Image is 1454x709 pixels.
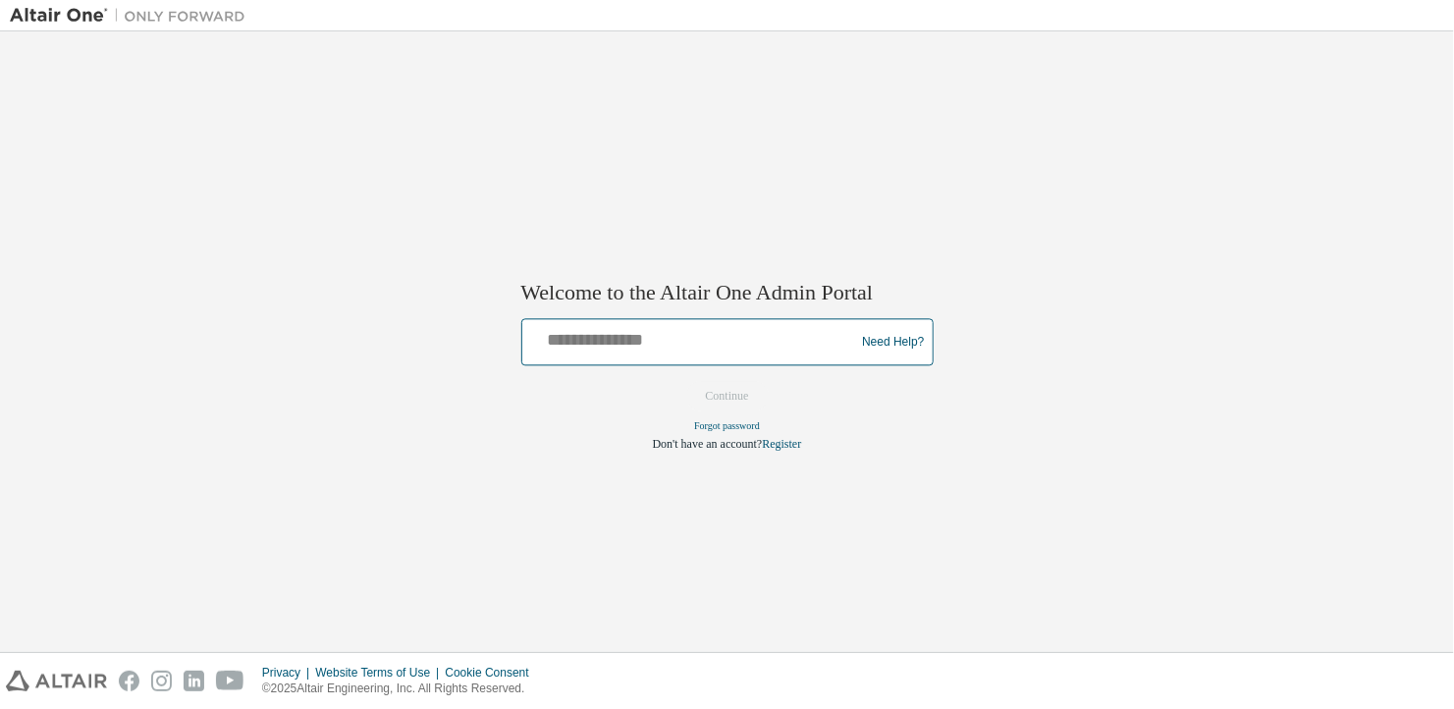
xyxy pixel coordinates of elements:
[10,6,255,26] img: Altair One
[694,421,760,432] a: Forgot password
[521,279,934,306] h2: Welcome to the Altair One Admin Portal
[184,671,204,691] img: linkedin.svg
[762,438,801,452] a: Register
[262,665,315,681] div: Privacy
[216,671,244,691] img: youtube.svg
[315,665,445,681] div: Website Terms of Use
[6,671,107,691] img: altair_logo.svg
[119,671,139,691] img: facebook.svg
[862,342,924,343] a: Need Help?
[445,665,540,681] div: Cookie Consent
[151,671,172,691] img: instagram.svg
[262,681,541,697] p: © 2025 Altair Engineering, Inc. All Rights Reserved.
[653,438,763,452] span: Don't have an account?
